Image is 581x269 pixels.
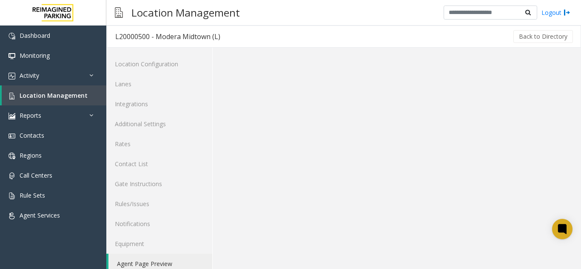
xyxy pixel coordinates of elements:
div: L20000500 - Modera Midtown (L) [115,31,220,42]
a: Rates [106,134,212,154]
a: Equipment [106,234,212,254]
img: 'icon' [9,173,15,179]
img: pageIcon [115,2,123,23]
button: Back to Directory [513,30,573,43]
img: 'icon' [9,193,15,199]
img: logout [564,8,570,17]
h3: Location Management [127,2,244,23]
a: Integrations [106,94,212,114]
a: Lanes [106,74,212,94]
img: 'icon' [9,113,15,119]
span: Location Management [20,91,88,99]
span: Activity [20,71,39,79]
img: 'icon' [9,93,15,99]
img: 'icon' [9,53,15,59]
a: Location Management [2,85,106,105]
a: Gate Instructions [106,174,212,194]
img: 'icon' [9,133,15,139]
a: Additional Settings [106,114,212,134]
img: 'icon' [9,73,15,79]
span: Call Centers [20,171,52,179]
span: Rule Sets [20,191,45,199]
span: Regions [20,151,42,159]
a: Contact List [106,154,212,174]
span: Reports [20,111,41,119]
img: 'icon' [9,153,15,159]
span: Dashboard [20,31,50,40]
a: Rules/Issues [106,194,212,214]
span: Monitoring [20,51,50,59]
span: Agent Services [20,211,60,219]
span: Contacts [20,131,44,139]
a: Notifications [106,214,212,234]
img: 'icon' [9,212,15,219]
a: Logout [541,8,570,17]
img: 'icon' [9,33,15,40]
a: Location Configuration [106,54,212,74]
